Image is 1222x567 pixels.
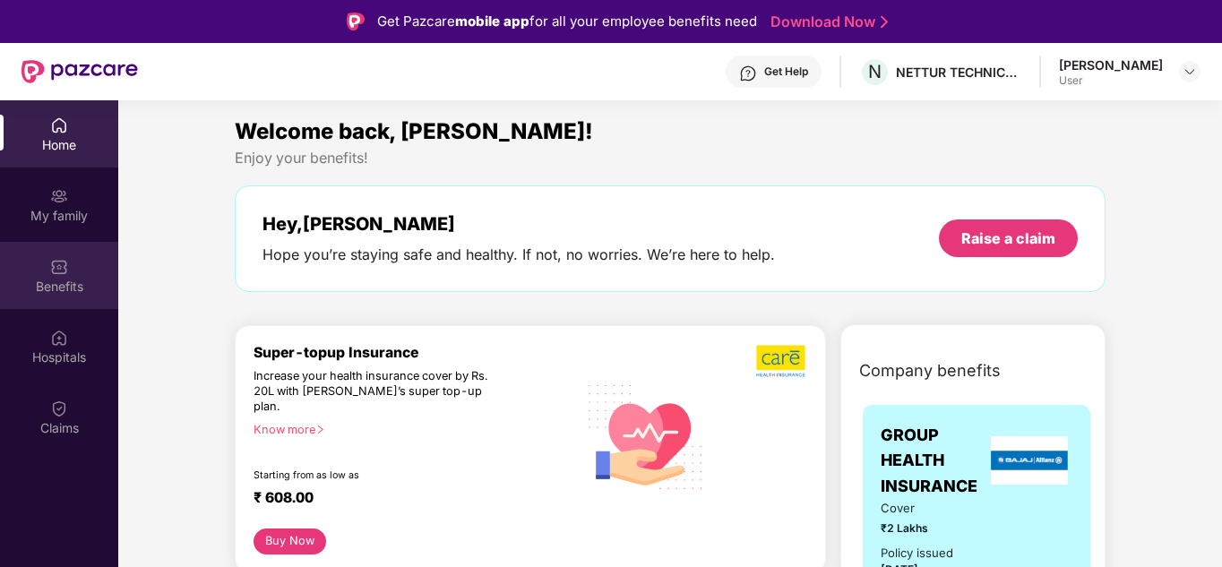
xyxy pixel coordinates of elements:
img: svg+xml;base64,PHN2ZyBpZD0iQ2xhaW0iIHhtbG5zPSJodHRwOi8vd3d3LnczLm9yZy8yMDAwL3N2ZyIgd2lkdGg9IjIwIi... [50,399,68,417]
img: New Pazcare Logo [22,60,138,83]
div: Starting from as low as [254,469,501,482]
div: Know more [254,423,566,435]
div: Get Pazcare for all your employee benefits need [377,11,757,32]
img: Logo [347,13,365,30]
div: [PERSON_NAME] [1059,56,1163,73]
div: Hope you’re staying safe and healthy. If not, no worries. We’re here to help. [262,245,775,264]
span: Company benefits [859,358,1001,383]
button: Buy Now [254,528,326,554]
img: svg+xml;base64,PHN2ZyB4bWxucz0iaHR0cDovL3d3dy53My5vcmcvMjAwMC9zdmciIHhtbG5zOnhsaW5rPSJodHRwOi8vd3... [577,365,716,506]
span: Cover [881,499,965,518]
img: Stroke [881,13,888,31]
div: Hey, [PERSON_NAME] [262,213,775,235]
div: ₹ 608.00 [254,489,559,511]
span: Welcome back, [PERSON_NAME]! [235,118,593,144]
img: svg+xml;base64,PHN2ZyBpZD0iQmVuZWZpdHMiIHhtbG5zPSJodHRwOi8vd3d3LnczLm9yZy8yMDAwL3N2ZyIgd2lkdGg9Ij... [50,258,68,276]
div: Increase your health insurance cover by Rs. 20L with [PERSON_NAME]’s super top-up plan. [254,369,499,415]
img: b5dec4f62d2307b9de63beb79f102df3.png [756,344,807,378]
span: right [315,425,325,434]
div: NETTUR TECHNICAL TRAINING FOUNDATION [896,64,1021,81]
div: Super-topup Insurance [254,344,577,361]
img: svg+xml;base64,PHN2ZyBpZD0iSGVscC0zMngzMiIgeG1sbnM9Imh0dHA6Ly93d3cudzMub3JnLzIwMDAvc3ZnIiB3aWR0aD... [739,64,757,82]
img: svg+xml;base64,PHN2ZyBpZD0iSG9zcGl0YWxzIiB4bWxucz0iaHR0cDovL3d3dy53My5vcmcvMjAwMC9zdmciIHdpZHRoPS... [50,329,68,347]
img: insurerLogo [991,436,1068,485]
div: Get Help [764,64,808,79]
span: ₹2 Lakhs [881,520,965,537]
span: GROUP HEALTH INSURANCE [881,423,986,499]
div: Enjoy your benefits! [235,149,1106,168]
span: N [868,61,882,82]
img: svg+xml;base64,PHN2ZyB3aWR0aD0iMjAiIGhlaWdodD0iMjAiIHZpZXdCb3g9IjAgMCAyMCAyMCIgZmlsbD0ibm9uZSIgeG... [50,187,68,205]
strong: mobile app [455,13,529,30]
img: svg+xml;base64,PHN2ZyBpZD0iRHJvcGRvd24tMzJ4MzIiIHhtbG5zPSJodHRwOi8vd3d3LnczLm9yZy8yMDAwL3N2ZyIgd2... [1183,64,1197,79]
div: User [1059,73,1163,88]
a: Download Now [770,13,882,31]
div: Policy issued [881,544,953,563]
img: svg+xml;base64,PHN2ZyBpZD0iSG9tZSIgeG1sbnM9Imh0dHA6Ly93d3cudzMub3JnLzIwMDAvc3ZnIiB3aWR0aD0iMjAiIG... [50,116,68,134]
div: Raise a claim [961,228,1055,248]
